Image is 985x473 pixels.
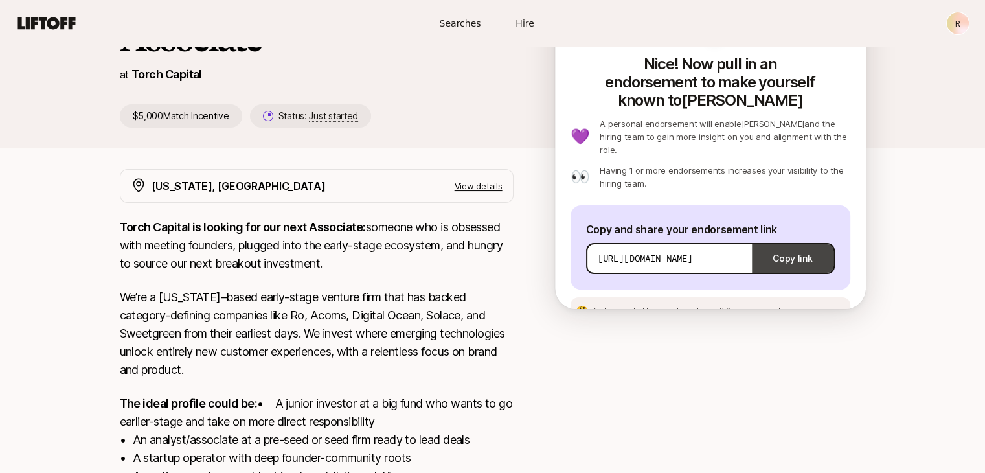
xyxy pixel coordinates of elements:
p: someone who is obsessed with meeting founders, plugged into the early-stage ecosystem, and hungry... [120,218,514,273]
strong: The ideal profile could be: [120,397,257,410]
button: R [946,12,969,35]
p: Not sure what to say when sharing? [593,305,822,317]
p: R [955,16,960,31]
p: $5,000 Match Incentive [120,104,242,128]
p: 🤔 [576,306,589,316]
p: Nice! Now pull in an endorsement to make yourself known to [PERSON_NAME] [571,50,850,110]
p: Having 1 or more endorsements increases your visibility to the hiring team. [600,164,850,190]
p: Copy and share your endorsement link [586,221,835,238]
p: [US_STATE], [GEOGRAPHIC_DATA] [152,178,326,194]
button: Copy link [752,240,833,277]
h1: Associate [120,19,514,58]
p: We’re a [US_STATE]–based early-stage venture firm that has backed category-defining companies lik... [120,288,514,379]
span: Hire [515,17,534,30]
p: Status: [278,108,358,124]
p: 💜 [571,129,590,144]
a: Hire [493,12,558,36]
span: Just started [309,110,358,122]
p: A personal endorsement will enable [PERSON_NAME] and the hiring team to gain more insight on you ... [600,117,850,156]
span: See an example message [726,306,822,316]
a: Torch Capital [131,67,202,81]
a: Searches [428,12,493,36]
p: 👀 [571,169,590,185]
p: View details [455,179,503,192]
span: Searches [439,17,481,30]
strong: Torch Capital is looking for our next Associate: [120,220,366,234]
p: [URL][DOMAIN_NAME] [598,252,693,265]
p: at [120,66,129,83]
